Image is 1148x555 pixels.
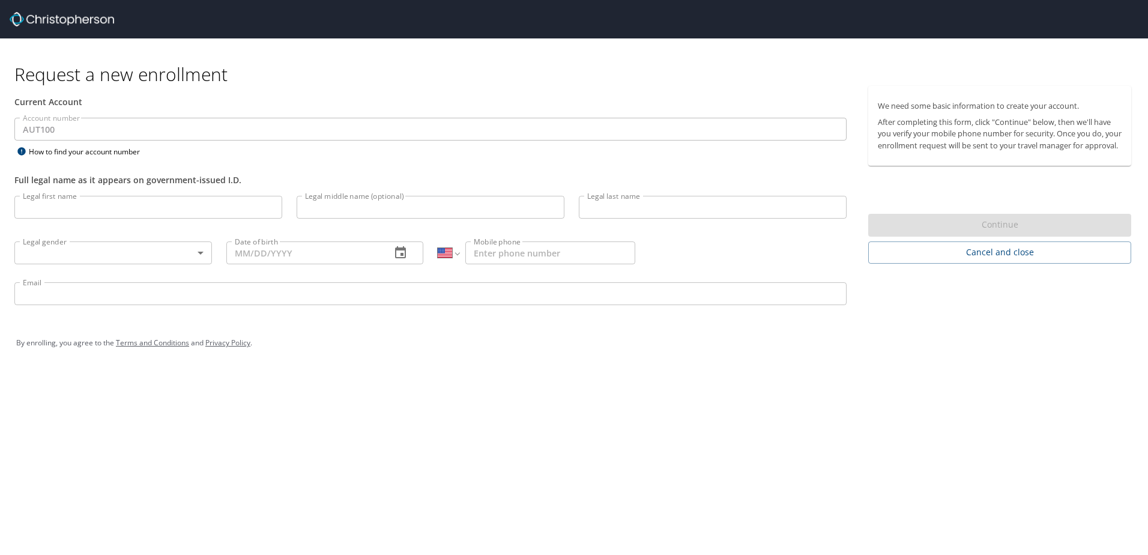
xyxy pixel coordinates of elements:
[16,328,1132,358] div: By enrolling, you agree to the and .
[10,12,114,26] img: cbt logo
[14,241,212,264] div: ​
[14,62,1141,86] h1: Request a new enrollment
[465,241,635,264] input: Enter phone number
[14,96,847,108] div: Current Account
[205,338,250,348] a: Privacy Policy
[878,117,1122,151] p: After completing this form, click "Continue" below, then we'll have you verify your mobile phone ...
[868,241,1131,264] button: Cancel and close
[878,100,1122,112] p: We need some basic information to create your account.
[14,174,847,186] div: Full legal name as it appears on government-issued I.D.
[14,144,165,159] div: How to find your account number
[226,241,382,264] input: MM/DD/YYYY
[116,338,189,348] a: Terms and Conditions
[878,245,1122,260] span: Cancel and close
